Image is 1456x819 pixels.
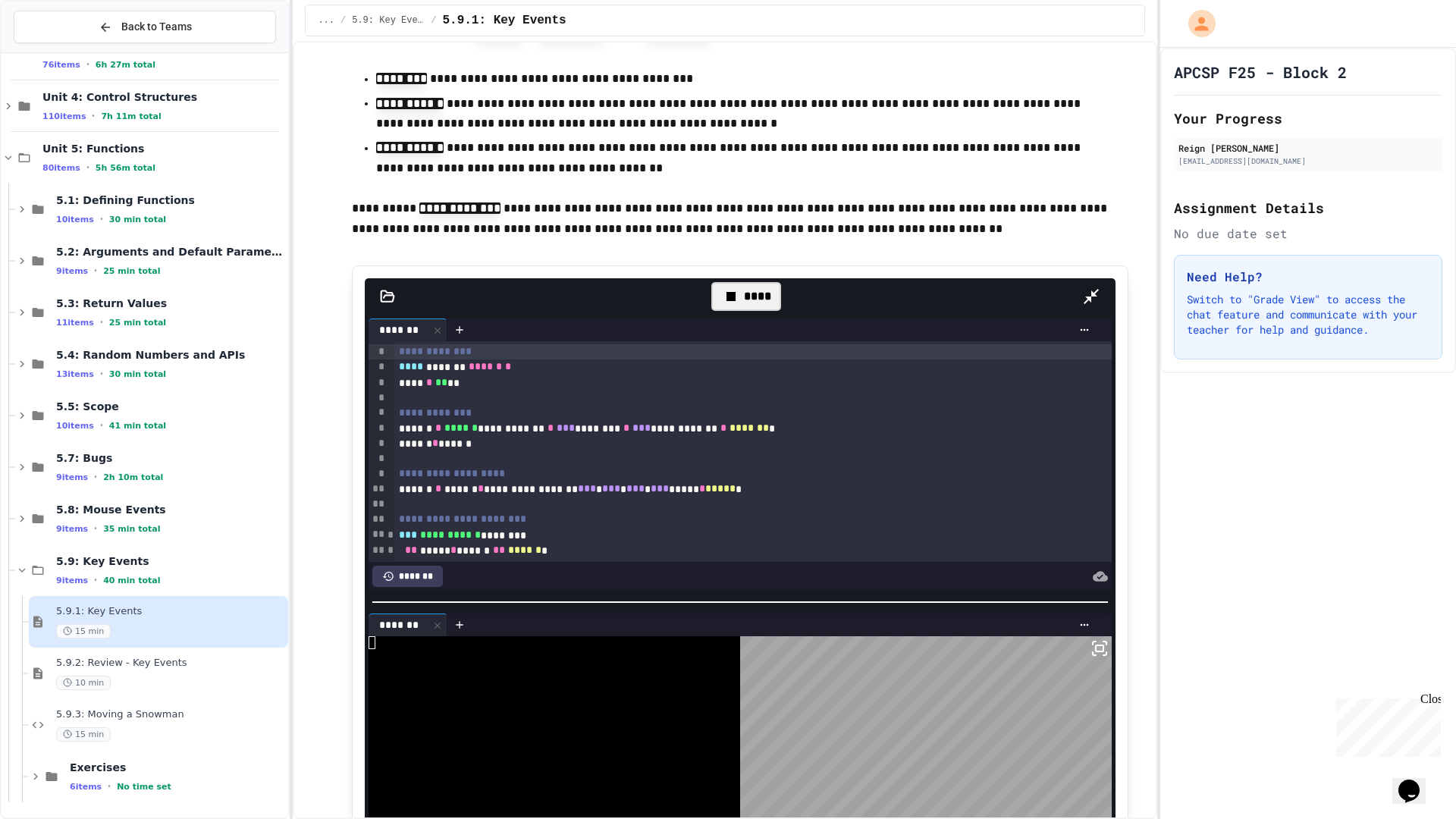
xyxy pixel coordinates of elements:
[442,11,566,30] span: 5.9.1: Key Events
[1172,6,1219,41] div: My Account
[108,780,111,792] span: •
[56,624,111,639] span: 15 min
[96,60,155,70] span: 6h 27m total
[1178,141,1438,155] div: Reign [PERSON_NAME]
[352,14,425,27] span: 5.9: Key Events
[56,400,285,413] span: 5.5: Scope
[56,451,285,465] span: 5.7: Bugs
[318,14,334,27] span: ...
[117,782,171,792] span: No time set
[109,421,166,431] span: 41 min total
[6,6,105,96] div: Chat with us now!Close
[1178,155,1438,167] div: [EMAIL_ADDRESS][DOMAIN_NAME]
[56,524,88,534] span: 9 items
[103,266,160,276] span: 25 min total
[56,727,111,742] span: 15 min
[1174,108,1442,129] h2: Your Progress
[96,163,155,173] span: 5h 56m total
[103,524,160,534] span: 35 min total
[94,574,97,586] span: •
[70,782,102,792] span: 6 items
[56,576,88,585] span: 9 items
[42,90,285,104] span: Unit 4: Control Structures
[56,348,285,362] span: 5.4: Random Numbers and APIs
[109,318,166,328] span: 25 min total
[56,472,88,482] span: 9 items
[109,369,166,379] span: 30 min total
[100,316,103,328] span: •
[94,265,97,277] span: •
[340,14,346,27] span: /
[56,266,88,276] span: 9 items
[103,472,163,482] span: 2h 10m total
[94,522,97,535] span: •
[109,215,166,224] span: 30 min total
[56,676,111,690] span: 10 min
[56,554,285,568] span: 5.9: Key Events
[1174,197,1442,218] h2: Assignment Details
[56,245,285,259] span: 5.2: Arguments and Default Parameters
[56,421,94,431] span: 10 items
[56,708,285,721] span: 5.9.3: Moving a Snowman
[101,111,161,121] span: 7h 11m total
[42,60,80,70] span: 76 items
[1174,61,1347,83] h1: APCSP F25 - Block 2
[56,193,285,207] span: 5.1: Defining Functions
[431,14,436,27] span: /
[86,58,89,71] span: •
[1187,268,1429,286] h3: Need Help?
[14,11,276,43] button: Back to Teams
[56,369,94,379] span: 13 items
[42,163,80,173] span: 80 items
[1392,758,1441,804] iframe: chat widget
[1174,224,1442,243] div: No due date set
[56,318,94,328] span: 11 items
[56,605,285,618] span: 5.9.1: Key Events
[100,368,103,380] span: •
[121,19,192,35] span: Back to Teams
[94,471,97,483] span: •
[86,162,89,174] span: •
[1330,692,1441,757] iframe: chat widget
[56,657,285,670] span: 5.9.2: Review - Key Events
[42,111,86,121] span: 110 items
[92,110,95,122] span: •
[100,419,103,431] span: •
[56,215,94,224] span: 10 items
[103,576,160,585] span: 40 min total
[100,213,103,225] span: •
[42,142,285,155] span: Unit 5: Functions
[56,297,285,310] span: 5.3: Return Values
[1187,292,1429,337] p: Switch to "Grade View" to access the chat feature and communicate with your teacher for help and ...
[70,761,285,774] span: Exercises
[56,503,285,516] span: 5.8: Mouse Events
